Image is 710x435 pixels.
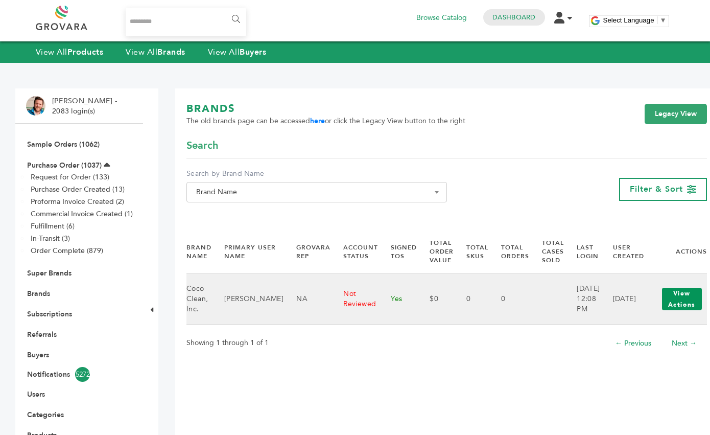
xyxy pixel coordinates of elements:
a: here [310,116,325,126]
a: Browse Catalog [416,12,467,24]
a: Subscriptions [27,309,72,319]
td: 0 [454,273,488,324]
a: Fulfillment (6) [31,221,75,231]
td: Coco Clean, Inc. [186,273,211,324]
a: Users [27,390,45,399]
td: [DATE] [600,273,644,324]
a: Purchase Order (1037) [27,161,102,170]
li: [PERSON_NAME] - 2083 login(s) [52,96,120,116]
th: Last Login [564,230,600,273]
a: Referrals [27,330,57,339]
a: Sample Orders (1062) [27,140,100,149]
span: ​ [657,16,657,24]
p: Showing 1 through 1 of 1 [186,337,269,349]
td: $0 [417,273,454,324]
a: ← Previous [615,338,651,348]
span: Brand Name [186,182,447,202]
td: Not Reviewed [330,273,378,324]
a: View AllProducts [36,47,104,58]
a: Legacy View [645,104,707,124]
td: [PERSON_NAME] [211,273,283,324]
a: Super Brands [27,268,72,278]
td: NA [283,273,330,324]
strong: Buyers [240,47,266,58]
strong: Brands [157,47,185,58]
span: ▼ [660,16,667,24]
label: Search by Brand Name [186,169,447,179]
a: Purchase Order Created (13) [31,185,125,194]
th: Grovara Rep [283,230,330,273]
a: Proforma Invoice Created (2) [31,197,124,207]
span: Search [186,139,218,153]
td: [DATE] 12:08 PM [564,273,600,324]
th: User Created [600,230,644,273]
th: Signed TOS [378,230,417,273]
a: Request for Order (133) [31,172,109,182]
a: Order Complete (879) [31,246,103,256]
th: Total Orders [488,230,529,273]
th: Brand Name [186,230,211,273]
button: View Actions [662,288,702,310]
th: Total Order Value [417,230,454,273]
span: Select Language [603,16,654,24]
a: Brands [27,289,50,299]
a: In-Transit (3) [31,234,70,243]
td: Yes [378,273,417,324]
a: Buyers [27,350,49,360]
a: View AllBuyers [208,47,267,58]
th: Account Status [330,230,378,273]
span: The old brands page can be accessed or click the Legacy View button to the right [186,116,465,126]
a: Next → [672,338,697,348]
span: Brand Name [192,185,441,199]
a: Notifications5272 [27,367,131,382]
a: Commercial Invoice Created (1) [31,209,133,219]
input: Search... [126,8,247,36]
a: Categories [27,410,64,420]
th: Primary User Name [211,230,283,273]
a: Dashboard [492,13,535,22]
th: Actions [644,230,707,273]
h1: BRANDS [186,102,465,116]
a: View AllBrands [126,47,185,58]
a: Select Language​ [603,16,667,24]
th: Total Cases Sold [529,230,564,273]
strong: Products [67,47,103,58]
span: 5272 [75,367,90,382]
span: Filter & Sort [630,184,683,195]
td: 0 [488,273,529,324]
th: Total SKUs [454,230,488,273]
